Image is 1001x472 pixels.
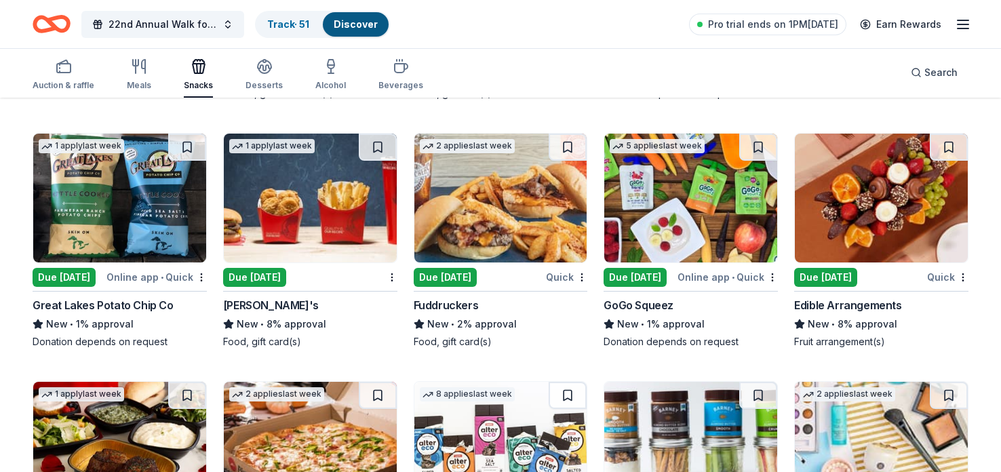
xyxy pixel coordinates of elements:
[106,269,207,286] div: Online app Quick
[33,268,96,287] div: Due [DATE]
[267,18,309,30] a: Track· 51
[46,316,68,332] span: New
[161,272,163,283] span: •
[604,335,778,349] div: Donation depends on request
[260,319,264,330] span: •
[127,80,151,91] div: Meals
[604,133,778,349] a: Image for GoGo Squeez5 applieslast weekDue [DATE]Online app•QuickGoGo SqueezNew•1% approvalDonati...
[33,133,207,349] a: Image for Great Lakes Potato Chip Co1 applylast weekDue [DATE]Online app•QuickGreat Lakes Potato ...
[414,316,588,332] div: 2% approval
[223,316,397,332] div: 8% approval
[378,80,423,91] div: Beverages
[420,139,515,153] div: 2 applies last week
[678,269,778,286] div: Online app Quick
[378,53,423,98] button: Beverages
[33,80,94,91] div: Auction & raffle
[546,269,587,286] div: Quick
[39,387,124,401] div: 1 apply last week
[315,80,346,91] div: Alcohol
[642,319,645,330] span: •
[414,133,588,349] a: Image for Fuddruckers 2 applieslast weekDue [DATE]QuickFuddruckersNew•2% approvalFood, gift card(s)
[33,8,71,40] a: Home
[794,335,968,349] div: Fruit arrangement(s)
[795,134,968,262] img: Image for Edible Arrangements
[927,269,968,286] div: Quick
[414,297,479,313] div: Fuddruckers
[223,268,286,287] div: Due [DATE]
[794,297,901,313] div: Edible Arrangements
[617,316,639,332] span: New
[604,268,667,287] div: Due [DATE]
[427,316,449,332] span: New
[184,80,213,91] div: Snacks
[852,12,949,37] a: Earn Rewards
[414,134,587,262] img: Image for Fuddruckers
[109,16,217,33] span: 22nd Annual Walk for [MEDICAL_DATA] Awareness and Acceptance
[33,335,207,349] div: Donation depends on request
[689,14,846,35] a: Pro trial ends on 1PM[DATE]
[794,133,968,349] a: Image for Edible ArrangementsDue [DATE]QuickEdible ArrangementsNew•8% approvalFruit arrangement(s)
[832,319,836,330] span: •
[794,268,857,287] div: Due [DATE]
[33,297,174,313] div: Great Lakes Potato Chip Co
[237,316,258,332] span: New
[610,139,705,153] div: 5 applies last week
[414,335,588,349] div: Food, gift card(s)
[246,80,283,91] div: Desserts
[81,11,244,38] button: 22nd Annual Walk for [MEDICAL_DATA] Awareness and Acceptance
[223,297,319,313] div: [PERSON_NAME]'s
[924,64,958,81] span: Search
[223,335,397,349] div: Food, gift card(s)
[604,297,673,313] div: GoGo Squeez
[127,53,151,98] button: Meals
[900,59,968,86] button: Search
[800,387,895,401] div: 2 applies last week
[708,16,838,33] span: Pro trial ends on 1PM[DATE]
[732,272,734,283] span: •
[334,18,378,30] a: Discover
[229,387,324,401] div: 2 applies last week
[70,319,73,330] span: •
[224,134,397,262] img: Image for Wendy's
[604,316,778,332] div: 1% approval
[315,53,346,98] button: Alcohol
[420,387,515,401] div: 8 applies last week
[414,268,477,287] div: Due [DATE]
[33,316,207,332] div: 1% approval
[255,11,390,38] button: Track· 51Discover
[451,319,454,330] span: •
[33,134,206,262] img: Image for Great Lakes Potato Chip Co
[33,53,94,98] button: Auction & raffle
[223,133,397,349] a: Image for Wendy's1 applylast weekDue [DATE][PERSON_NAME]'sNew•8% approvalFood, gift card(s)
[604,134,777,262] img: Image for GoGo Squeez
[246,53,283,98] button: Desserts
[184,53,213,98] button: Snacks
[229,139,315,153] div: 1 apply last week
[808,316,829,332] span: New
[39,139,124,153] div: 1 apply last week
[794,316,968,332] div: 8% approval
